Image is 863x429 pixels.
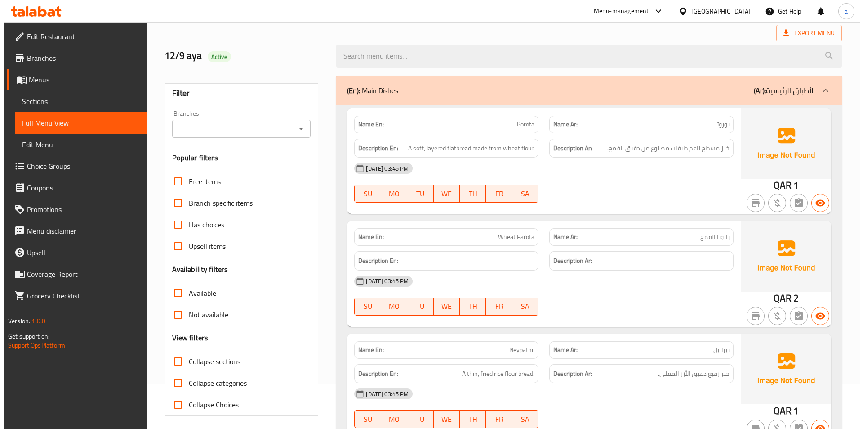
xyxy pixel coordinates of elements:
span: 1 [790,176,795,194]
span: MO [381,300,400,313]
a: Sections [11,90,143,112]
p: Main Dishes [343,85,395,96]
img: Ae5nvW7+0k+MAAAAAElFTkSuQmCC [738,221,827,291]
button: Purchased item [765,194,783,212]
span: Export Menu [780,27,831,39]
span: TH [460,413,479,426]
span: Collapse categories [185,378,243,388]
span: QAR [770,289,788,307]
span: Edit Restaurant [23,31,136,42]
span: Sections [18,96,136,107]
span: 1.0.0 [28,315,42,327]
span: نيباثيل [710,345,726,355]
span: Grocery Checklist [23,290,136,301]
span: [DATE] 03:45 PM [359,390,409,398]
span: Branches [23,53,136,63]
span: QAR [770,402,788,420]
span: Coupons [23,182,136,193]
span: Has choices [185,219,221,230]
span: SA [512,413,531,426]
b: (En): [343,84,356,97]
span: خبز مسطح ناعم طبقات مصنوع من دقيق القمح. [604,143,726,154]
span: Upsell items [185,241,222,252]
span: Branch specific items [185,198,249,208]
span: Collapse sections [185,356,237,367]
button: FR [482,185,508,203]
button: TU [404,298,430,316]
strong: Description En: [355,143,395,154]
button: SA [509,298,535,316]
span: Full Menu View [18,117,136,128]
div: Filter [169,84,307,103]
button: SU [351,185,377,203]
button: Not branch specific item [743,307,761,325]
a: Grocery Checklist [4,285,143,307]
span: Coverage Report [23,269,136,280]
strong: Name En: [355,345,380,355]
button: SU [351,410,377,428]
span: a [841,6,844,16]
span: Porota [513,120,531,129]
button: TH [456,185,482,203]
b: (Ar): [750,84,762,97]
button: WE [430,298,456,316]
input: search [333,45,838,68]
div: [GEOGRAPHIC_DATA] [688,6,747,16]
button: SA [509,410,535,428]
span: خبز رفيع دقيق الأرز المقلي. [654,368,726,379]
span: Neypathil [506,345,531,355]
button: FR [482,410,508,428]
span: Menu disclaimer [23,226,136,236]
span: Get support on: [4,330,46,342]
span: Edit Menu [18,139,136,150]
a: Choice Groups [4,155,143,177]
span: MO [381,413,400,426]
span: TH [460,187,479,200]
span: Export Menu [773,25,838,41]
a: Edit Restaurant [4,26,143,47]
button: WE [430,410,456,428]
button: Not branch specific item [743,194,761,212]
strong: Description Ar: [550,143,588,154]
span: Version: [4,315,27,327]
button: Not has choices [786,194,804,212]
span: WE [434,300,453,313]
span: FR [486,413,505,426]
span: TU [407,300,426,313]
span: Choice Groups [23,161,136,172]
span: باروتا القمح [697,232,726,242]
span: Wheat Parota [494,232,531,242]
strong: Description En: [355,255,395,266]
button: TU [404,185,430,203]
span: 2 [790,289,795,307]
button: FR [482,298,508,316]
span: FR [486,300,505,313]
h2: 12/9 aya [161,49,322,63]
button: SA [509,185,535,203]
span: SU [355,187,374,200]
a: Upsell [4,242,143,263]
span: Upsell [23,247,136,258]
button: Purchased item [765,307,783,325]
span: FR [486,187,505,200]
strong: Description En: [355,368,395,379]
strong: Name En: [355,120,380,129]
button: Available [808,194,826,212]
span: Menus [25,74,136,85]
span: QAR [770,176,788,194]
a: Coverage Report [4,263,143,285]
button: TU [404,410,430,428]
strong: Name Ar: [550,345,574,355]
button: MO [378,185,404,203]
h3: Popular filters [169,153,307,163]
span: SU [355,300,374,313]
span: MO [381,187,400,200]
img: Ae5nvW7+0k+MAAAAAElFTkSuQmCC [738,334,827,404]
span: [DATE] 03:45 PM [359,164,409,173]
span: [DATE] 03:45 PM [359,277,409,285]
span: بوروتا [712,120,726,129]
button: MO [378,298,404,316]
span: SU [355,413,374,426]
a: Menus [4,69,143,90]
img: Ae5nvW7+0k+MAAAAAElFTkSuQmCC [738,108,827,179]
